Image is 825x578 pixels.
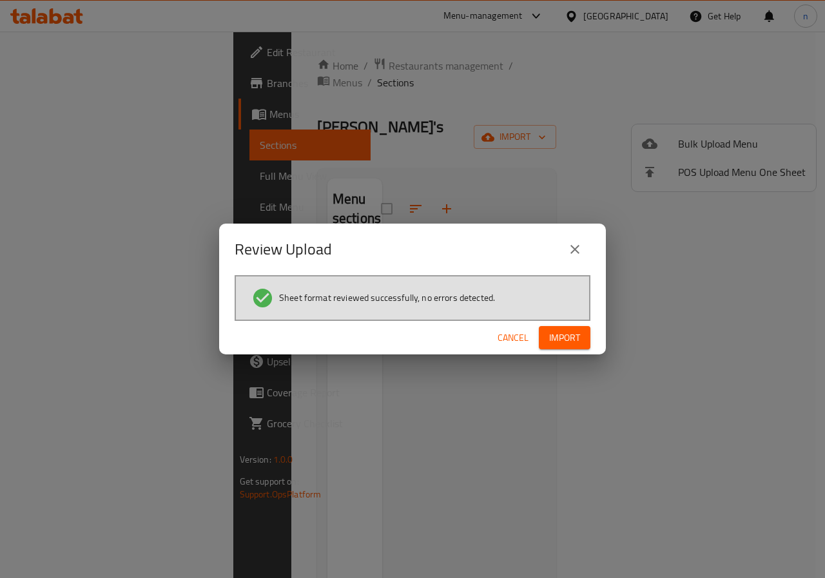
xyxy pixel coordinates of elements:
span: Sheet format reviewed successfully, no errors detected. [279,291,495,304]
button: close [559,234,590,265]
span: Import [549,330,580,346]
button: Import [539,326,590,350]
span: Cancel [498,330,529,346]
h2: Review Upload [235,239,332,260]
button: Cancel [492,326,534,350]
